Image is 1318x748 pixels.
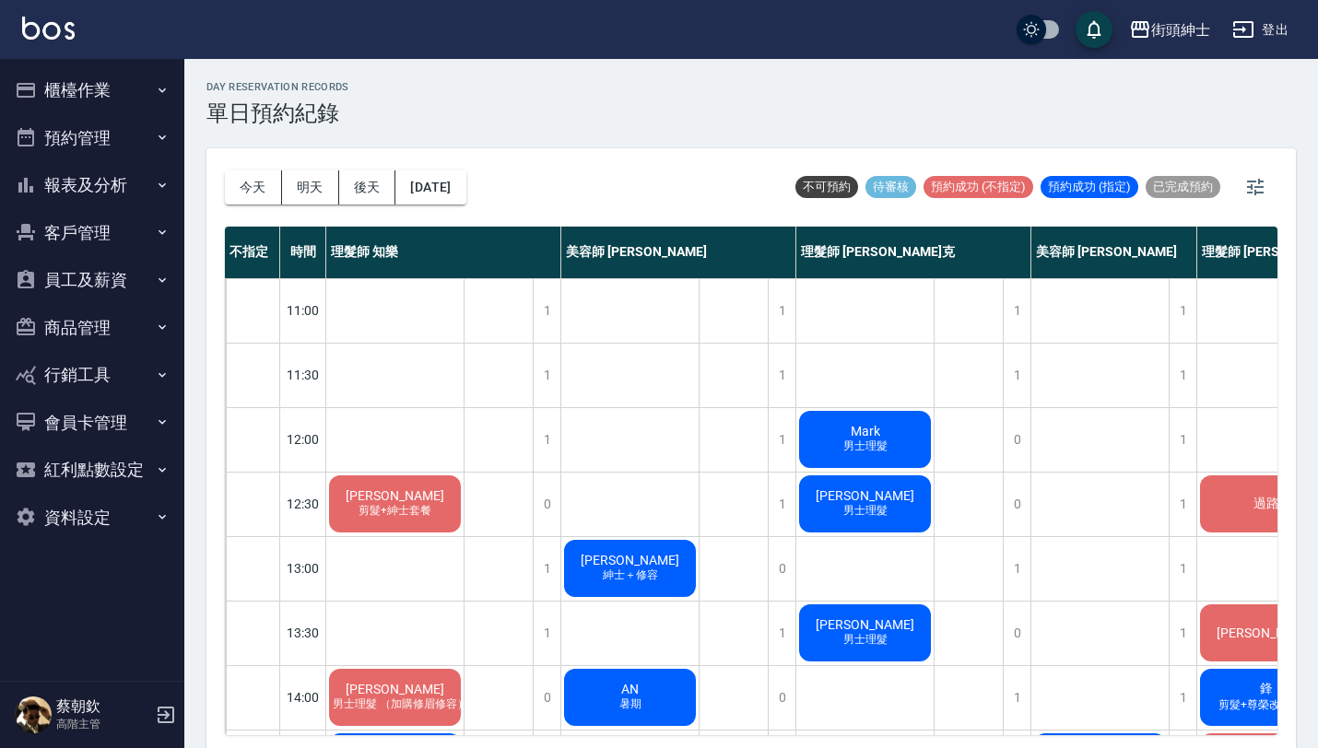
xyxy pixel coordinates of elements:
div: 1 [1169,344,1196,407]
img: Person [15,696,52,733]
div: 1 [768,344,795,407]
span: 紳士＋修容 [599,567,662,583]
div: 1 [1169,537,1196,601]
span: 預約成功 (指定) [1041,179,1138,195]
div: 1 [1169,473,1196,536]
button: 紅利點數設定 [7,446,177,494]
div: 1 [768,408,795,472]
div: 0 [768,666,795,730]
div: 美容師 [PERSON_NAME] [1031,227,1197,278]
div: 0 [1003,473,1030,536]
div: 1 [1003,344,1030,407]
button: 後天 [339,170,396,205]
img: Logo [22,17,75,40]
span: [PERSON_NAME] [342,682,448,696]
div: 1 [533,537,560,601]
div: 12:00 [280,407,326,472]
div: 不指定 [225,227,280,278]
div: 1 [1169,408,1196,472]
p: 高階主管 [56,716,150,732]
div: 11:30 [280,343,326,407]
button: [DATE] [395,170,465,205]
div: 1 [768,473,795,536]
div: 理髮師 知樂 [326,227,561,278]
div: 0 [1003,602,1030,665]
button: 預約管理 [7,114,177,162]
h5: 蔡朝欽 [56,697,150,716]
span: 待審核 [865,179,916,195]
button: 登出 [1225,13,1296,47]
div: 14:00 [280,665,326,730]
span: 不可預約 [795,179,858,195]
button: 客戶管理 [7,209,177,257]
button: 明天 [282,170,339,205]
div: 街頭紳士 [1151,18,1210,41]
div: 1 [1169,666,1196,730]
div: 13:00 [280,536,326,601]
div: 1 [1003,666,1030,730]
span: Mark [847,424,884,438]
button: 行銷工具 [7,351,177,399]
span: 男士理髮 [840,632,891,648]
div: 1 [768,279,795,343]
div: 1 [533,344,560,407]
div: 理髮師 [PERSON_NAME]克 [796,227,1031,278]
div: 1 [533,408,560,472]
div: 1 [1003,537,1030,601]
span: [PERSON_NAME] [342,488,448,503]
span: 剪髮+紳士套餐 [355,503,435,519]
div: 1 [768,602,795,665]
div: 1 [1003,279,1030,343]
button: 會員卡管理 [7,399,177,447]
div: 0 [533,666,560,730]
span: 暑期 [616,696,645,712]
div: 1 [533,279,560,343]
div: 0 [768,537,795,601]
div: 11:00 [280,278,326,343]
button: 資料設定 [7,494,177,542]
h2: day Reservation records [206,81,349,93]
span: 男士理髮 （加購修眉修容） [329,696,472,712]
span: 過路 [1250,496,1283,512]
button: 商品管理 [7,304,177,352]
button: save [1076,11,1112,48]
span: 男士理髮 [840,503,891,519]
div: 12:30 [280,472,326,536]
div: 0 [533,473,560,536]
button: 報表及分析 [7,161,177,209]
h3: 單日預約紀錄 [206,100,349,126]
button: 今天 [225,170,282,205]
span: [PERSON_NAME] [812,617,918,632]
span: 預約成功 (不指定) [924,179,1033,195]
span: [PERSON_NAME] [812,488,918,503]
div: 1 [1169,602,1196,665]
div: 美容師 [PERSON_NAME] [561,227,796,278]
span: 剪髮+尊榮改造套餐 [1215,697,1317,713]
span: 已完成預約 [1146,179,1220,195]
div: 1 [1169,279,1196,343]
div: 1 [533,602,560,665]
div: 時間 [280,227,326,278]
span: 男士理髮 [840,438,891,454]
button: 櫃檯作業 [7,66,177,114]
div: 0 [1003,408,1030,472]
span: AN [618,682,642,696]
button: 員工及薪資 [7,256,177,304]
button: 街頭紳士 [1122,11,1218,49]
span: [PERSON_NAME] [577,553,683,567]
div: 13:30 [280,601,326,665]
span: 鋒 [1256,681,1277,697]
